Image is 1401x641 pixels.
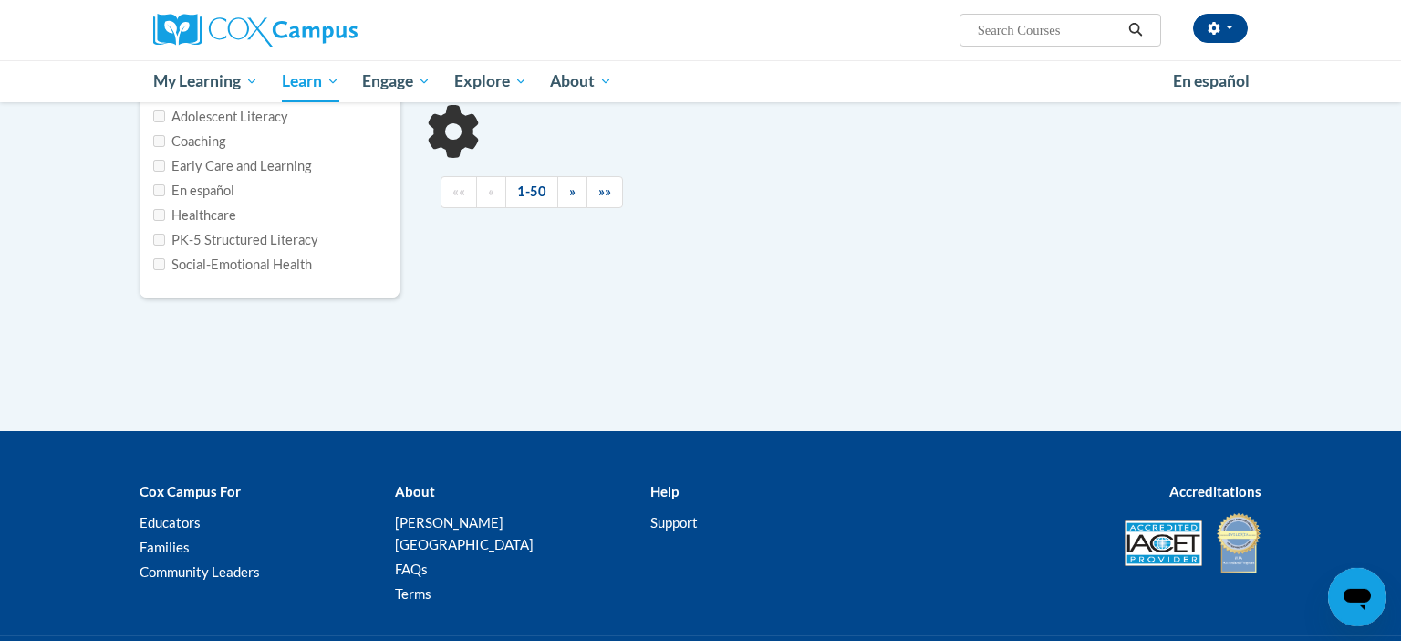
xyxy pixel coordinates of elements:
[1125,520,1202,566] img: Accredited IACET® Provider
[395,514,534,552] a: [PERSON_NAME][GEOGRAPHIC_DATA]
[153,131,225,152] label: Coaching
[395,585,431,602] a: Terms
[454,70,527,92] span: Explore
[153,70,258,92] span: My Learning
[441,176,477,208] a: Begining
[1328,568,1386,626] iframe: Button to launch messaging window
[598,184,611,199] span: »»
[153,234,165,246] input: Checkbox for Options
[153,135,165,147] input: Checkbox for Options
[1161,62,1261,100] a: En español
[395,561,428,577] a: FAQs
[153,205,236,226] label: Healthcare
[976,19,1122,41] input: Search Courses
[550,70,612,92] span: About
[505,176,558,208] a: 1-50
[126,60,1275,102] div: Main menu
[140,539,190,555] a: Families
[650,483,679,499] b: Help
[452,184,465,199] span: ««
[153,184,165,196] input: Checkbox for Options
[476,176,506,208] a: Previous
[650,514,698,531] a: Support
[140,563,260,580] a: Community Leaders
[539,60,625,102] a: About
[488,184,494,199] span: «
[1173,71,1250,90] span: En español
[362,70,431,92] span: Engage
[153,181,234,201] label: En español
[569,184,576,199] span: »
[1216,511,1261,575] img: IDA® Accredited
[153,14,500,47] a: Cox Campus
[350,60,442,102] a: Engage
[140,483,241,499] b: Cox Campus For
[270,60,351,102] a: Learn
[153,160,165,172] input: Checkbox for Options
[141,60,270,102] a: My Learning
[1169,483,1261,499] b: Accreditations
[1122,19,1149,41] button: Search
[153,255,312,275] label: Social-Emotional Health
[442,60,539,102] a: Explore
[153,110,165,122] input: Checkbox for Options
[153,209,165,221] input: Checkbox for Options
[1193,14,1248,43] button: Account Settings
[586,176,623,208] a: End
[153,258,165,270] input: Checkbox for Options
[140,514,201,531] a: Educators
[153,107,288,127] label: Adolescent Literacy
[153,230,318,250] label: PK-5 Structured Literacy
[557,176,587,208] a: Next
[153,14,358,47] img: Cox Campus
[282,70,339,92] span: Learn
[153,156,311,176] label: Early Care and Learning
[395,483,435,499] b: About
